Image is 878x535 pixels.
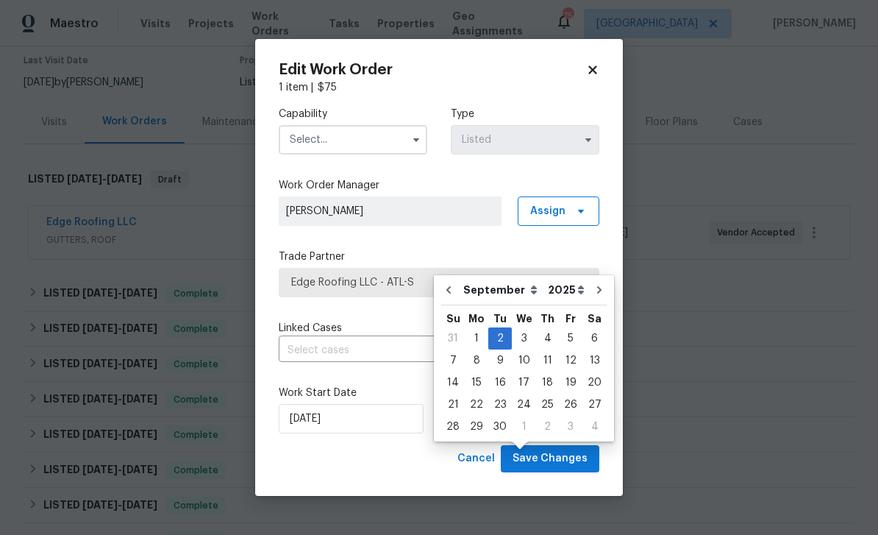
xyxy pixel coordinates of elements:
div: 31 [441,328,465,349]
div: Mon Sep 08 2025 [465,350,488,372]
div: 1 item | [279,80,599,95]
abbr: Wednesday [516,313,532,324]
label: Capability [279,107,427,121]
div: 1 [465,328,488,349]
div: 1 [512,417,536,437]
div: 27 [582,394,607,415]
div: Tue Sep 23 2025 [488,394,512,416]
div: Sun Sep 28 2025 [441,416,465,438]
div: Wed Sep 03 2025 [512,327,536,350]
div: Fri Sep 05 2025 [559,327,582,350]
div: Wed Oct 01 2025 [512,416,536,438]
div: 23 [488,394,512,415]
div: 20 [582,372,607,393]
div: 26 [559,394,582,415]
div: Fri Sep 12 2025 [559,350,582,372]
div: 2 [488,328,512,349]
div: 14 [441,372,465,393]
div: 25 [536,394,559,415]
label: Trade Partner [279,249,599,264]
div: Wed Sep 17 2025 [512,372,536,394]
input: Select... [451,125,599,155]
abbr: Saturday [588,313,602,324]
div: Sun Sep 14 2025 [441,372,465,394]
div: Mon Sep 15 2025 [465,372,488,394]
button: Cancel [452,445,501,472]
div: Mon Sep 29 2025 [465,416,488,438]
div: 5 [559,328,582,349]
span: Assign [530,204,565,219]
div: Thu Sep 04 2025 [536,327,559,350]
div: Fri Oct 03 2025 [559,416,582,438]
div: 18 [536,372,559,393]
abbr: Sunday [446,313,460,324]
div: 9 [488,350,512,371]
div: 3 [559,417,582,437]
div: Sat Oct 04 2025 [582,416,607,438]
div: Thu Sep 18 2025 [536,372,559,394]
input: Select cases [279,339,558,362]
div: 11 [536,350,559,371]
div: Sat Sep 06 2025 [582,327,607,350]
abbr: Tuesday [493,313,507,324]
div: Fri Sep 19 2025 [559,372,582,394]
div: Thu Sep 25 2025 [536,394,559,416]
div: Sun Sep 21 2025 [441,394,465,416]
select: Year [544,279,588,301]
span: Linked Cases [279,321,342,336]
button: Show options [407,131,425,149]
h2: Edit Work Order [279,63,586,77]
div: Sun Aug 31 2025 [441,327,465,350]
button: Show options [579,131,597,149]
div: Sun Sep 07 2025 [441,350,465,372]
div: Tue Sep 30 2025 [488,416,512,438]
div: Thu Oct 02 2025 [536,416,559,438]
div: 22 [465,394,488,415]
div: 6 [582,328,607,349]
div: 17 [512,372,536,393]
div: Fri Sep 26 2025 [559,394,582,416]
div: Thu Sep 11 2025 [536,350,559,372]
div: 7 [441,350,465,371]
label: Type [451,107,599,121]
span: Save Changes [513,450,588,468]
select: Month [460,279,544,301]
div: 12 [559,350,582,371]
abbr: Thursday [540,313,554,324]
button: Go to previous month [438,275,460,305]
div: 13 [582,350,607,371]
div: 21 [441,394,465,415]
div: Sat Sep 27 2025 [582,394,607,416]
div: Wed Sep 24 2025 [512,394,536,416]
span: Cancel [457,450,495,468]
span: [PERSON_NAME] [286,204,494,219]
div: Tue Sep 02 2025 [488,327,512,350]
span: Edge Roofing LLC - ATL-S [291,275,587,290]
button: Go to next month [588,275,610,305]
label: Work Order Manager [279,178,599,193]
div: 29 [465,417,488,437]
div: 28 [441,417,465,437]
abbr: Monday [468,313,485,324]
div: 16 [488,372,512,393]
label: Work Start Date [279,386,427,400]
div: Mon Sep 01 2025 [465,327,488,350]
div: Sat Sep 13 2025 [582,350,607,372]
div: Tue Sep 16 2025 [488,372,512,394]
div: 30 [488,417,512,437]
div: 3 [512,328,536,349]
div: Wed Sep 10 2025 [512,350,536,372]
div: Mon Sep 22 2025 [465,394,488,416]
div: 10 [512,350,536,371]
input: M/D/YYYY [279,404,424,433]
div: Sat Sep 20 2025 [582,372,607,394]
div: 4 [582,417,607,437]
div: 8 [465,350,488,371]
abbr: Friday [565,313,576,324]
div: 2 [536,417,559,437]
div: Tue Sep 09 2025 [488,350,512,372]
input: Select... [279,125,427,155]
button: Save Changes [501,445,599,472]
div: 15 [465,372,488,393]
div: 19 [559,372,582,393]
